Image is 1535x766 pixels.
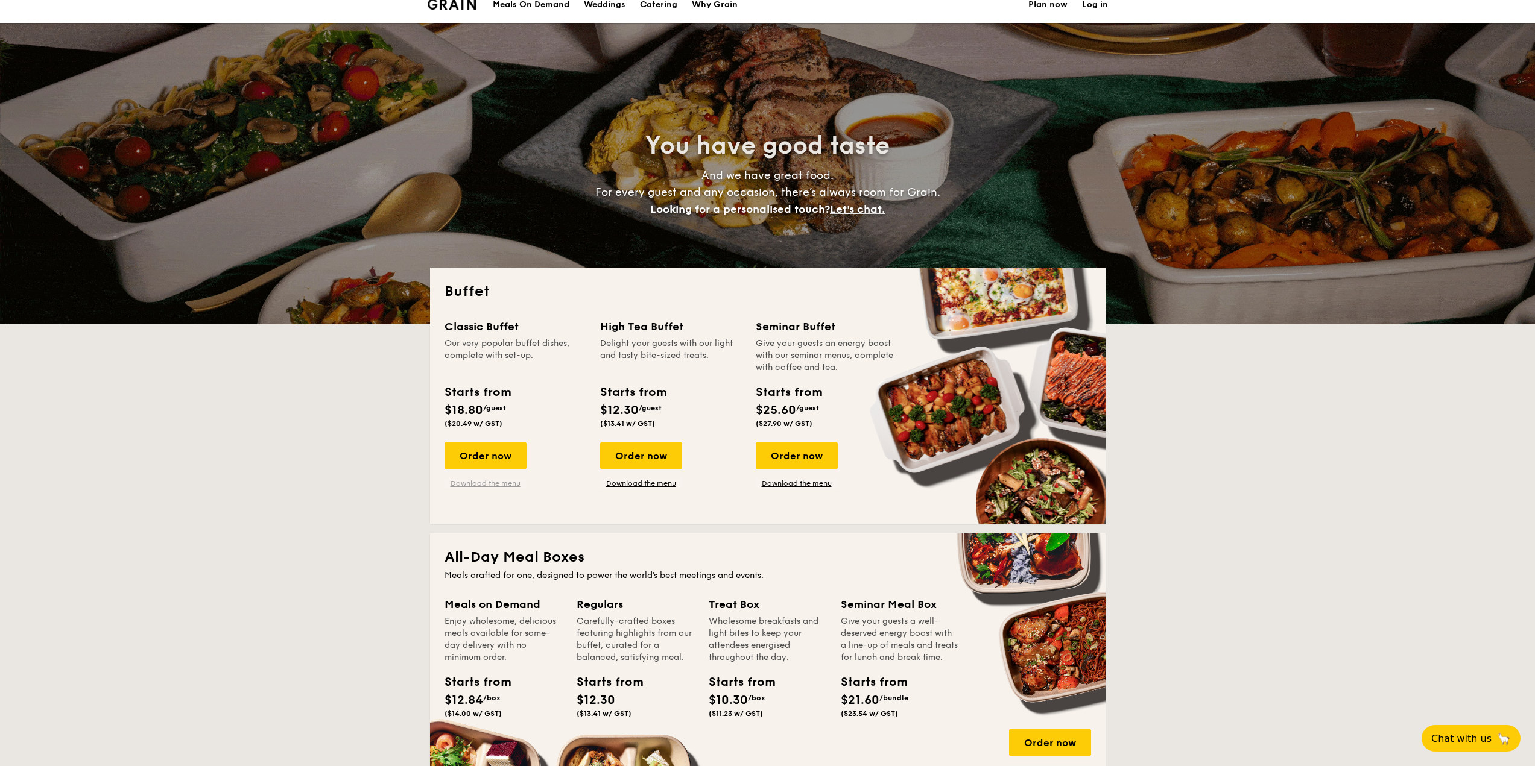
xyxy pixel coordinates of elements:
[709,693,748,708] span: $10.30
[879,694,908,702] span: /bundle
[600,318,741,335] div: High Tea Buffet
[639,404,662,412] span: /guest
[483,694,501,702] span: /box
[830,202,885,216] span: Let's chat.
[756,419,812,428] span: ($27.90 w/ GST)
[577,615,694,664] div: Carefully-crafted boxes featuring highlights from our buffet, curated for a balanced, satisfying ...
[600,383,666,401] div: Starts from
[841,693,879,708] span: $21.60
[756,403,796,418] span: $25.60
[577,596,694,613] div: Regulars
[650,202,830,216] span: Looking for a personalised touch?
[445,383,510,401] div: Starts from
[595,169,940,216] span: And we have great food. For every guest and any occasion, there’s always room for Grain.
[1009,729,1091,756] div: Order now
[841,673,895,691] div: Starts from
[756,337,897,374] div: Give your guests an energy boost with our seminar menus, complete with coffee and tea.
[445,570,1091,582] div: Meals crafted for one, designed to power the world's best meetings and events.
[445,479,527,488] a: Download the menu
[600,442,682,469] div: Order now
[445,673,499,691] div: Starts from
[841,596,958,613] div: Seminar Meal Box
[841,709,898,718] span: ($23.54 w/ GST)
[600,337,741,374] div: Delight your guests with our light and tasty bite-sized treats.
[645,131,890,160] span: You have good taste
[1496,732,1511,746] span: 🦙
[445,709,502,718] span: ($14.00 w/ GST)
[445,403,483,418] span: $18.80
[748,694,765,702] span: /box
[756,383,821,401] div: Starts from
[709,673,763,691] div: Starts from
[445,596,562,613] div: Meals on Demand
[756,442,838,469] div: Order now
[600,419,655,428] span: ($13.41 w/ GST)
[600,479,682,488] a: Download the menu
[796,404,819,412] span: /guest
[577,709,631,718] span: ($13.41 w/ GST)
[756,479,838,488] a: Download the menu
[756,318,897,335] div: Seminar Buffet
[841,615,958,664] div: Give your guests a well-deserved energy boost with a line-up of meals and treats for lunch and br...
[600,403,639,418] span: $12.30
[1422,725,1521,752] button: Chat with us🦙
[483,404,506,412] span: /guest
[445,318,586,335] div: Classic Buffet
[445,282,1091,301] h2: Buffet
[445,693,483,708] span: $12.84
[445,337,586,374] div: Our very popular buffet dishes, complete with set-up.
[445,442,527,469] div: Order now
[1431,733,1492,744] span: Chat with us
[445,615,562,664] div: Enjoy wholesome, delicious meals available for same-day delivery with no minimum order.
[445,548,1091,567] h2: All-Day Meal Boxes
[709,709,763,718] span: ($11.23 w/ GST)
[577,693,615,708] span: $12.30
[445,419,502,428] span: ($20.49 w/ GST)
[709,596,826,613] div: Treat Box
[709,615,826,664] div: Wholesome breakfasts and light bites to keep your attendees energised throughout the day.
[577,673,631,691] div: Starts from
